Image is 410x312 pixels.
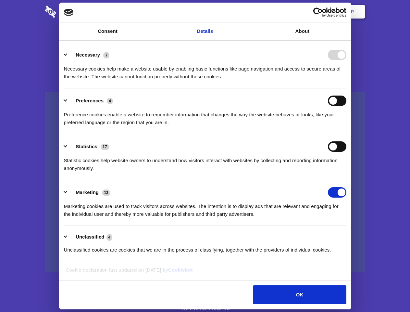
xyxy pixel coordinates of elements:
iframe: Drift Widget Chat Controller [378,279,402,304]
h1: Eliminate Slack Data Loss. [45,29,365,53]
a: Consent [59,22,156,40]
div: Preference cookies enable a website to remember information that changes the way the website beha... [64,106,346,126]
label: Marketing [76,189,99,195]
div: Necessary cookies help make a website usable by enabling basic functions like page navigation and... [64,60,346,81]
a: Login [294,2,323,22]
a: Cookiebot [168,267,193,273]
div: Cookie declaration last updated on [DATE] by [61,266,349,279]
a: Usercentrics Cookiebot - opens in a new window [290,7,346,17]
img: logo [64,9,74,16]
label: Preferences [76,98,104,103]
a: Wistia video thumbnail [45,92,365,272]
label: Statistics [76,144,97,149]
h4: Auto-redaction of sensitive data, encrypted data sharing and self-destructing private chats. Shar... [45,59,365,81]
label: Necessary [76,52,100,58]
button: OK [253,285,346,304]
button: Statistics (17) [64,141,113,152]
a: Contact [263,2,293,22]
button: Marketing (13) [64,187,115,198]
span: 17 [101,144,109,150]
a: About [254,22,351,40]
div: Unclassified cookies are cookies that we are in the process of classifying, together with the pro... [64,241,346,254]
span: 13 [102,189,110,196]
a: Details [156,22,254,40]
div: Statistic cookies help website owners to understand how visitors interact with websites by collec... [64,152,346,172]
button: Unclassified (4) [64,233,117,241]
a: Pricing [191,2,219,22]
span: 4 [106,234,113,240]
button: Preferences (4) [64,96,117,106]
span: 7 [103,52,109,58]
img: logo-wordmark-white-trans-d4663122ce5f474addd5e946df7df03e33cb6a1c49d2221995e7729f52c070b2.svg [45,6,101,18]
div: Marketing cookies are used to track visitors across websites. The intention is to display ads tha... [64,198,346,218]
span: 4 [107,98,113,104]
button: Necessary (7) [64,50,114,60]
